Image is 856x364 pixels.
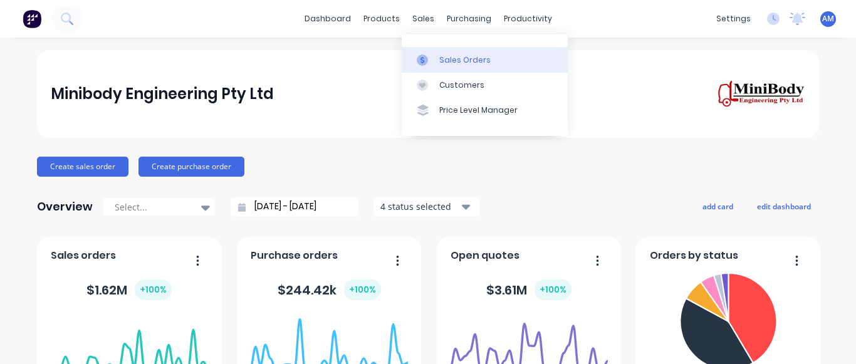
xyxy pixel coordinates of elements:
[251,248,338,263] span: Purchase orders
[710,9,757,28] div: settings
[650,248,738,263] span: Orders by status
[749,198,819,214] button: edit dashboard
[51,248,116,263] span: Sales orders
[406,9,441,28] div: sales
[718,80,805,108] img: Minibody Engineering Pty Ltd
[373,197,480,216] button: 4 status selected
[439,105,518,116] div: Price Level Manager
[402,98,568,123] a: Price Level Manager
[498,9,558,28] div: productivity
[402,73,568,98] a: Customers
[822,13,834,24] span: AM
[441,9,498,28] div: purchasing
[451,248,519,263] span: Open quotes
[37,194,93,219] div: Overview
[439,55,491,66] div: Sales Orders
[23,9,41,28] img: Factory
[439,80,484,91] div: Customers
[402,47,568,72] a: Sales Orders
[278,279,381,300] div: $ 244.42k
[298,9,357,28] a: dashboard
[51,81,274,107] div: Minibody Engineering Pty Ltd
[357,9,406,28] div: products
[535,279,572,300] div: + 100 %
[86,279,172,300] div: $ 1.62M
[380,200,459,213] div: 4 status selected
[694,198,741,214] button: add card
[486,279,572,300] div: $ 3.61M
[138,157,244,177] button: Create purchase order
[135,279,172,300] div: + 100 %
[37,157,128,177] button: Create sales order
[344,279,381,300] div: + 100 %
